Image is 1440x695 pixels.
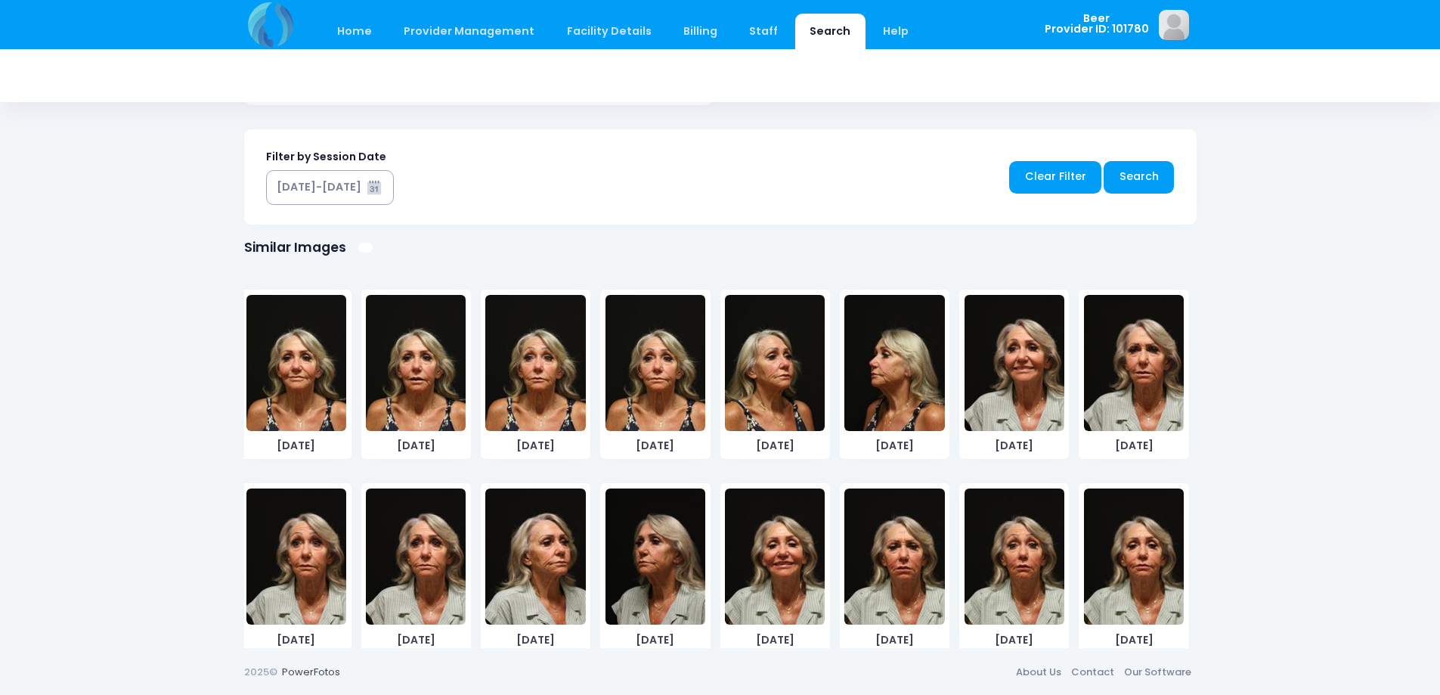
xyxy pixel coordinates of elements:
span: [DATE] [844,438,944,454]
img: image [1084,489,1184,625]
img: image [366,295,466,431]
a: Search [795,14,866,49]
span: [DATE] [725,438,825,454]
img: image [1084,295,1184,431]
img: image [725,489,825,625]
a: About Us [1011,658,1067,685]
span: [DATE] [485,438,585,454]
img: image [246,489,346,625]
span: [DATE] [725,632,825,648]
span: [DATE] [844,632,944,648]
img: image [965,295,1064,431]
img: image [246,295,346,431]
a: Home [323,14,387,49]
span: [DATE] [1084,438,1184,454]
a: Our Software [1119,658,1197,685]
span: [DATE] [605,632,705,648]
img: image [605,489,705,625]
span: 2025© [244,665,277,679]
img: image [965,489,1064,625]
span: [DATE] [1084,632,1184,648]
a: Search [1104,161,1174,194]
span: [DATE] [246,438,346,454]
img: image [725,295,825,431]
a: Billing [668,14,732,49]
span: [DATE] [366,632,466,648]
span: [DATE] [366,438,466,454]
span: [DATE] [605,438,705,454]
a: Help [868,14,923,49]
img: image [605,295,705,431]
span: [DATE] [965,438,1064,454]
label: Filter by Session Date [266,149,386,165]
img: image [844,295,944,431]
div: [DATE]-[DATE] [277,179,361,195]
img: image [485,295,585,431]
span: [DATE] [246,632,346,648]
a: PowerFotos [282,665,340,679]
img: image [844,489,944,625]
h1: Similar Images [244,240,346,256]
img: image [1159,10,1189,40]
a: Facility Details [552,14,666,49]
a: Provider Management [389,14,550,49]
img: image [366,489,466,625]
span: Beer Provider ID: 101780 [1045,13,1149,35]
a: Clear Filter [1009,161,1101,194]
img: image [485,489,585,625]
a: Contact [1067,658,1119,685]
span: [DATE] [485,632,585,648]
span: [DATE] [965,632,1064,648]
a: Staff [735,14,793,49]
